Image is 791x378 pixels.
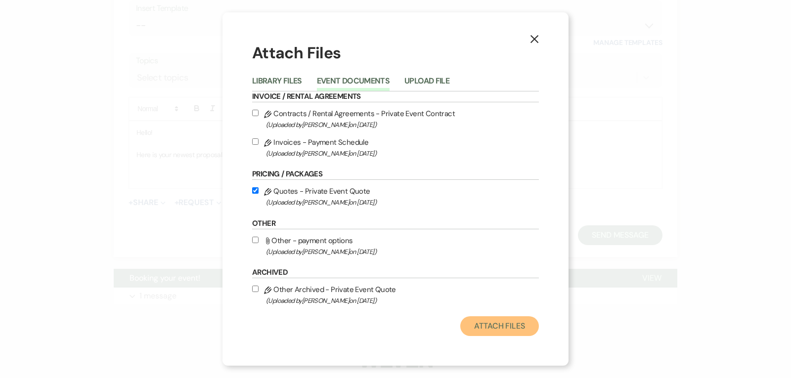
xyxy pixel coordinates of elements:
[252,138,259,145] input: Invoices - Payment Schedule(Uploaded by[PERSON_NAME]on [DATE])
[252,187,259,194] input: Quotes - Private Event Quote(Uploaded by[PERSON_NAME]on [DATE])
[252,267,539,278] h6: Archived
[266,119,539,130] span: (Uploaded by [PERSON_NAME] on [DATE] )
[252,283,539,306] label: Other Archived - Private Event Quote
[266,295,539,306] span: (Uploaded by [PERSON_NAME] on [DATE] )
[252,107,539,130] label: Contracts / Rental Agreements - Private Event Contract
[404,77,449,91] button: Upload File
[252,110,259,116] input: Contracts / Rental Agreements - Private Event Contract(Uploaded by[PERSON_NAME]on [DATE])
[252,237,259,243] input: Other - payment options(Uploaded by[PERSON_NAME]on [DATE])
[252,169,539,180] h6: Pricing / Packages
[252,136,539,159] label: Invoices - Payment Schedule
[317,77,390,91] button: Event Documents
[460,316,539,336] button: Attach Files
[252,91,539,102] h6: Invoice / Rental Agreements
[266,197,539,208] span: (Uploaded by [PERSON_NAME] on [DATE] )
[266,148,539,159] span: (Uploaded by [PERSON_NAME] on [DATE] )
[252,286,259,292] input: Other Archived - Private Event Quote(Uploaded by[PERSON_NAME]on [DATE])
[266,246,539,257] span: (Uploaded by [PERSON_NAME] on [DATE] )
[252,218,539,229] h6: Other
[252,234,539,257] label: Other - payment options
[252,42,539,64] h1: Attach Files
[252,185,539,208] label: Quotes - Private Event Quote
[252,77,302,91] button: Library Files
